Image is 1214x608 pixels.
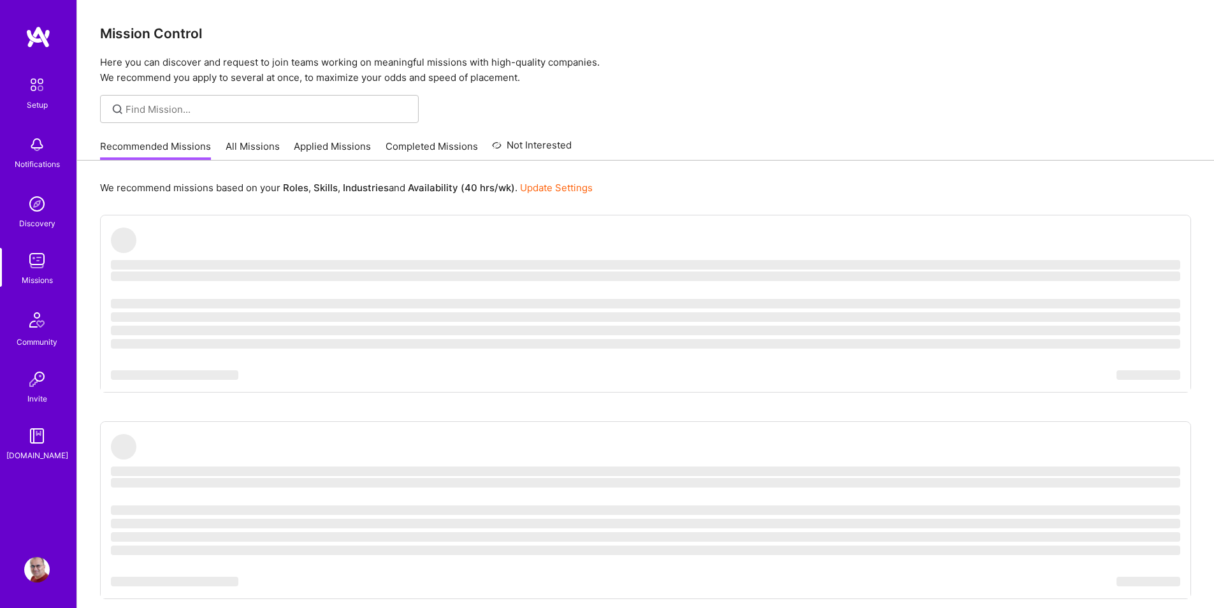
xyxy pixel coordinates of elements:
a: User Avatar [21,557,53,583]
i: icon SearchGrey [110,102,125,117]
a: Completed Missions [386,140,478,161]
p: We recommend missions based on your , , and . [100,181,593,194]
b: Industries [343,182,389,194]
a: All Missions [226,140,280,161]
h3: Mission Control [100,25,1191,41]
div: Invite [27,392,47,405]
a: Recommended Missions [100,140,211,161]
img: guide book [24,423,50,449]
a: Applied Missions [294,140,371,161]
b: Skills [314,182,338,194]
div: Discovery [19,217,55,230]
div: [DOMAIN_NAME] [6,449,68,462]
div: Missions [22,273,53,287]
div: Community [17,335,57,349]
div: Notifications [15,157,60,171]
img: setup [24,71,50,98]
img: bell [24,132,50,157]
p: Here you can discover and request to join teams working on meaningful missions with high-quality ... [100,55,1191,85]
img: Invite [24,366,50,392]
div: Setup [27,98,48,112]
input: Find Mission... [126,103,409,116]
b: Availability (40 hrs/wk) [408,182,515,194]
img: Community [22,305,52,335]
a: Not Interested [492,138,572,161]
b: Roles [283,182,308,194]
img: discovery [24,191,50,217]
img: User Avatar [24,557,50,583]
img: logo [25,25,51,48]
a: Update Settings [520,182,593,194]
img: teamwork [24,248,50,273]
